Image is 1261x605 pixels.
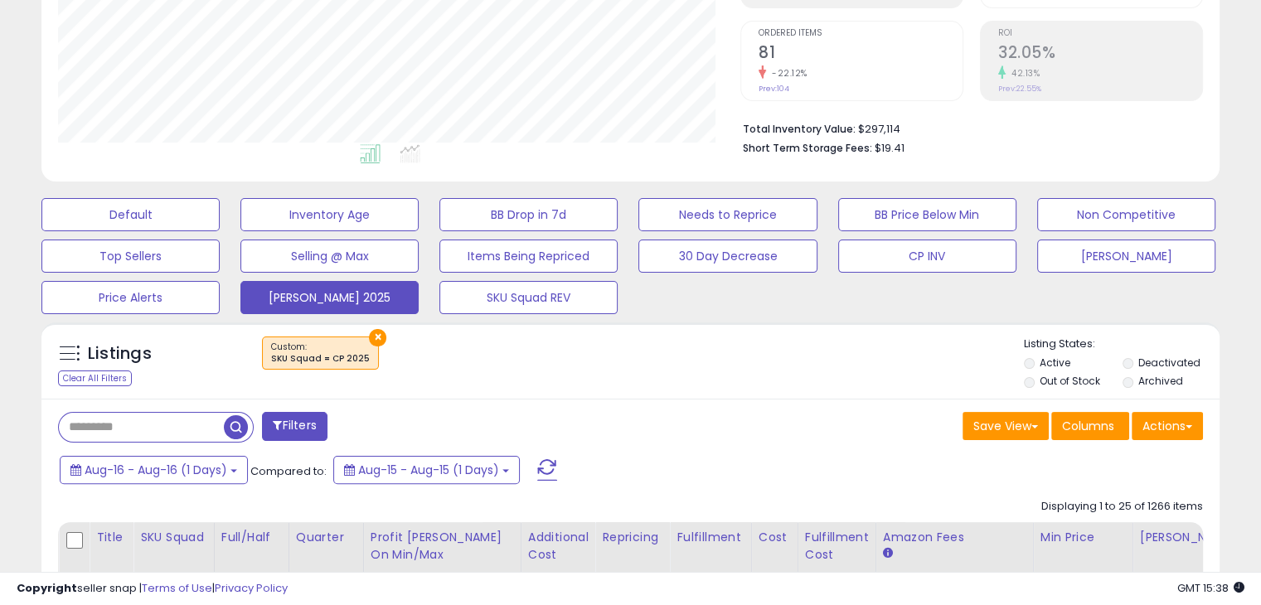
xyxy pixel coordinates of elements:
[805,529,869,564] div: Fulfillment Cost
[759,43,963,65] h2: 81
[58,370,132,386] div: Clear All Filters
[1037,240,1215,273] button: [PERSON_NAME]
[371,529,514,564] div: Profit [PERSON_NAME] on Min/Max
[271,341,370,365] span: Custom:
[743,118,1191,138] li: $297,114
[1137,374,1182,388] label: Archived
[1040,529,1126,546] div: Min Price
[743,122,856,136] b: Total Inventory Value:
[998,84,1041,94] small: Prev: 22.55%
[1140,529,1239,546] div: [PERSON_NAME]
[677,529,744,546] div: Fulfillment
[214,522,289,588] th: CSV column name: cust_attr_9_Full/Half
[358,462,499,478] span: Aug-15 - Aug-15 (1 Days)
[271,353,370,365] div: SKU Squad = CP 2025
[1040,374,1100,388] label: Out of Stock
[1037,198,1215,231] button: Non Competitive
[1024,336,1220,352] p: Listing States:
[215,580,288,596] a: Privacy Policy
[838,240,1016,273] button: CP INV
[1006,67,1040,80] small: 42.13%
[638,198,817,231] button: Needs to Reprice
[1062,418,1114,434] span: Columns
[875,140,905,156] span: $19.41
[133,522,215,588] th: CSV column name: cust_attr_8_SKU Squad
[439,281,618,314] button: SKU Squad REV
[766,67,808,80] small: -22.12%
[528,529,589,564] div: Additional Cost
[998,29,1202,38] span: ROI
[262,412,327,441] button: Filters
[1137,356,1200,370] label: Deactivated
[85,462,227,478] span: Aug-16 - Aug-16 (1 Days)
[289,522,363,588] th: CSV column name: cust_attr_10_Quarter
[17,580,77,596] strong: Copyright
[1051,412,1129,440] button: Columns
[1041,499,1203,515] div: Displaying 1 to 25 of 1266 items
[1177,580,1244,596] span: 2025-08-17 15:38 GMT
[1132,412,1203,440] button: Actions
[759,29,963,38] span: Ordered Items
[250,463,327,479] span: Compared to:
[883,546,893,561] small: Amazon Fees.
[240,240,419,273] button: Selling @ Max
[41,198,220,231] button: Default
[439,240,618,273] button: Items Being Repriced
[140,529,207,546] div: SKU Squad
[60,456,248,484] button: Aug-16 - Aug-16 (1 Days)
[439,198,618,231] button: BB Drop in 7d
[17,581,288,597] div: seller snap | |
[41,281,220,314] button: Price Alerts
[296,529,356,546] div: Quarter
[240,281,419,314] button: [PERSON_NAME] 2025
[838,198,1016,231] button: BB Price Below Min
[363,522,521,588] th: The percentage added to the cost of goods (COGS) that forms the calculator for Min & Max prices.
[998,43,1202,65] h2: 32.05%
[743,141,872,155] b: Short Term Storage Fees:
[96,529,126,546] div: Title
[221,529,282,546] div: Full/Half
[759,529,791,546] div: Cost
[759,84,789,94] small: Prev: 104
[369,329,386,346] button: ×
[142,580,212,596] a: Terms of Use
[883,529,1026,546] div: Amazon Fees
[963,412,1049,440] button: Save View
[41,240,220,273] button: Top Sellers
[88,342,152,365] h5: Listings
[638,240,817,273] button: 30 Day Decrease
[1040,356,1070,370] label: Active
[333,456,520,484] button: Aug-15 - Aug-15 (1 Days)
[240,198,419,231] button: Inventory Age
[602,529,662,546] div: Repricing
